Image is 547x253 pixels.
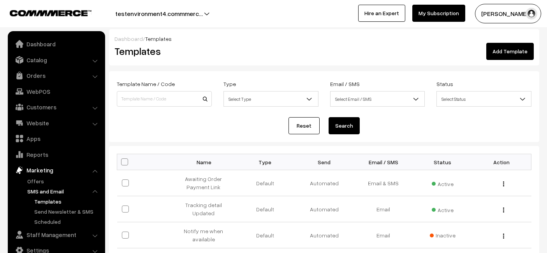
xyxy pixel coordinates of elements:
[176,154,236,170] th: Name
[10,148,102,162] a: Reports
[176,222,236,248] td: Notify me when available
[117,80,175,88] label: Template Name / Code
[32,207,102,216] a: Send Newsletter & SMS
[295,222,354,248] td: Automated
[88,4,230,23] button: testenvironment4.commmerc…
[10,116,102,130] a: Website
[330,80,360,88] label: Email / SMS
[236,154,295,170] th: Type
[354,222,413,248] td: Email
[25,177,102,185] a: Offers
[117,91,212,107] input: Template Name / Code
[10,100,102,114] a: Customers
[236,196,295,222] td: Default
[486,43,534,60] a: Add Template
[437,92,531,106] span: Select Status
[472,154,531,170] th: Action
[503,207,504,213] img: Menu
[413,154,472,170] th: Status
[354,170,413,196] td: Email & SMS
[114,35,143,42] a: Dashboard
[436,80,453,88] label: Status
[224,92,318,106] span: Select Type
[475,4,541,23] button: [PERSON_NAME]
[331,92,425,106] span: Select Email / SMS
[223,80,236,88] label: Type
[25,187,102,195] a: SMS and Email
[114,35,534,43] div: /
[145,35,172,42] span: Templates
[329,117,360,134] button: Search
[295,170,354,196] td: Automated
[354,154,413,170] th: Email / SMS
[432,204,454,214] span: Active
[10,228,102,242] a: Staff Management
[295,154,354,170] th: Send
[10,163,102,177] a: Marketing
[10,53,102,67] a: Catalog
[412,5,465,22] a: My Subscription
[354,196,413,222] td: Email
[295,196,354,222] td: Automated
[526,8,537,19] img: user
[436,91,531,107] span: Select Status
[236,222,295,248] td: Default
[114,45,318,57] h2: Templates
[10,132,102,146] a: Apps
[176,170,236,196] td: Awaiting Order Payment Link
[10,84,102,98] a: WebPOS
[358,5,405,22] a: Hire an Expert
[236,170,295,196] td: Default
[430,231,456,239] span: Inactive
[32,218,102,226] a: Scheduled
[10,69,102,83] a: Orders
[176,196,236,222] td: Tracking detail Updated
[10,10,91,16] img: COMMMERCE
[223,91,318,107] span: Select Type
[432,178,454,188] span: Active
[503,234,504,239] img: Menu
[330,91,425,107] span: Select Email / SMS
[10,37,102,51] a: Dashboard
[288,117,320,134] a: Reset
[32,197,102,206] a: Templates
[10,8,78,17] a: COMMMERCE
[503,181,504,186] img: Menu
